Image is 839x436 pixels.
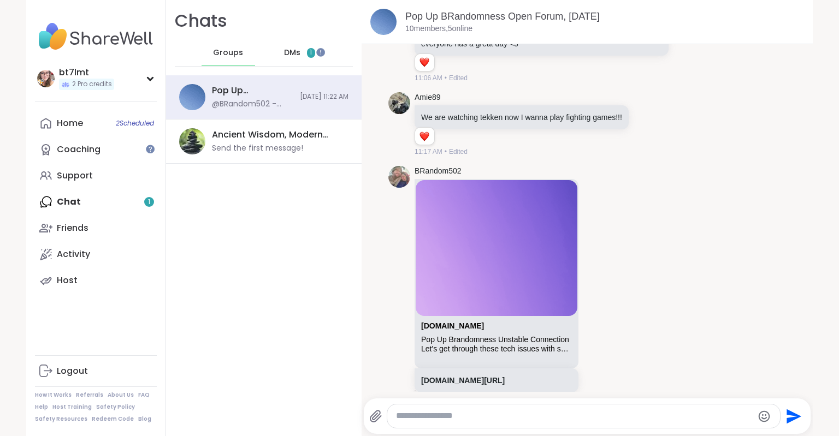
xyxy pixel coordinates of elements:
[35,136,157,163] a: Coaching
[449,73,468,83] span: Edited
[388,92,410,114] img: https://sharewell-space-live.sfo3.digitaloceanspaces.com/user-generated/c3bd44a5-f966-4702-9748-c...
[421,344,572,354] div: Let's get through these tech issues with some humor, light hearted banter, or venting about how w...
[415,128,434,145] div: Reaction list
[370,9,397,35] img: Pop Up BRandomness Open Forum, Sep 09
[57,274,78,286] div: Host
[415,166,462,177] a: BRandom502
[175,9,227,33] h1: Chats
[37,70,55,87] img: bt7lmt
[415,92,440,103] a: Amie89
[396,410,753,422] textarea: Type your message
[35,241,157,267] a: Activity
[445,73,447,83] span: •
[116,119,154,128] span: 2 Scheduled
[57,144,101,156] div: Coaching
[138,391,150,399] a: FAQ
[108,391,134,399] a: About Us
[316,48,325,57] iframe: Spotlight
[92,415,134,423] a: Redeem Code
[35,215,157,241] a: Friends
[445,147,447,157] span: •
[418,132,430,141] button: Reactions: love
[59,67,114,79] div: bt7lmt
[35,17,157,56] img: ShareWell Nav Logo
[57,365,88,377] div: Logout
[421,112,622,123] p: We are watching tekken now I wanna play fighting games!!!
[57,117,83,129] div: Home
[35,110,157,136] a: Home2Scheduled
[35,163,157,189] a: Support
[449,147,468,157] span: Edited
[758,410,771,423] button: Emoji picker
[421,335,572,344] div: Pop Up Brandomness Unstable Connection
[52,403,92,411] a: Host Training
[212,85,293,97] div: Pop Up BRandomness Open Forum, [DATE]
[76,391,103,399] a: Referrals
[416,180,577,316] img: Pop Up Brandomness Unstable Connection
[405,23,472,34] p: 10 members, 5 online
[213,47,243,58] span: Groups
[138,415,151,423] a: Blog
[421,321,484,330] a: Attachment
[415,73,442,83] span: 11:06 AM
[300,92,348,101] span: [DATE] 11:22 AM
[179,128,205,154] img: Ancient Wisdom, Modern Strength, Sep 13
[35,358,157,384] a: Logout
[415,54,434,71] div: Reaction list
[179,84,205,110] img: Pop Up BRandomness Open Forum, Sep 09
[421,376,505,385] a: [DOMAIN_NAME][URL]
[146,145,155,153] iframe: Spotlight
[35,403,48,411] a: Help
[781,404,805,428] button: Send
[96,403,135,411] a: Safety Policy
[72,80,112,89] span: 2 Pro credits
[57,248,90,260] div: Activity
[212,99,293,110] div: @BRandom502 - [URL][DOMAIN_NAME]
[284,47,300,58] span: DMs
[212,129,342,141] div: Ancient Wisdom, Modern Strength, [DATE]
[310,48,312,57] span: 1
[212,143,303,154] div: Send the first message!
[415,147,442,157] span: 11:17 AM
[418,58,430,67] button: Reactions: love
[35,267,157,294] a: Host
[405,11,600,22] a: Pop Up BRandomness Open Forum, [DATE]
[388,166,410,188] img: https://sharewell-space-live.sfo3.digitaloceanspaces.com/user-generated/127af2b2-1259-4cf0-9fd7-7...
[57,222,88,234] div: Friends
[35,391,72,399] a: How It Works
[57,170,93,182] div: Support
[35,415,87,423] a: Safety Resources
